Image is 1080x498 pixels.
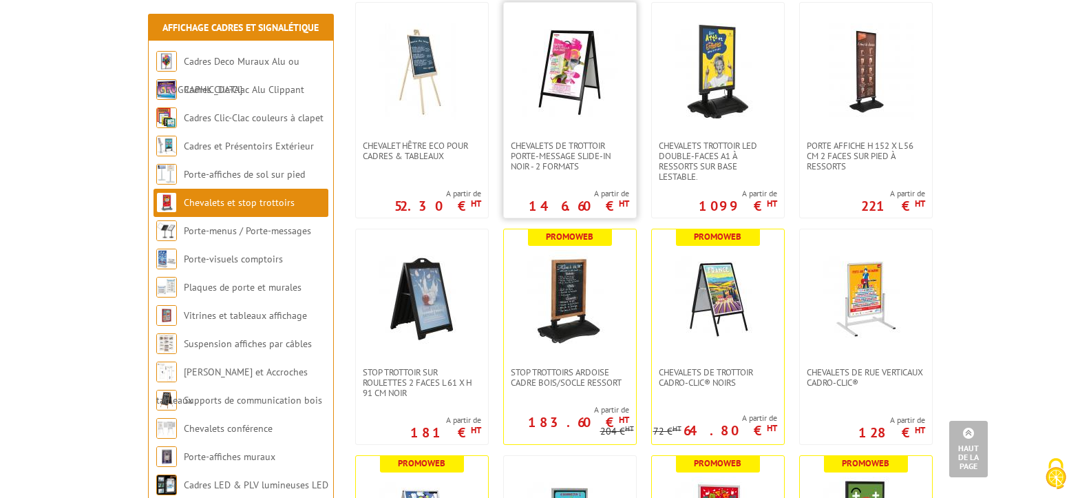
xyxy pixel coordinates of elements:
sup: HT [915,424,925,436]
img: Chevalets conférence [156,418,177,439]
span: A partir de [861,188,925,199]
sup: HT [619,414,629,426]
img: Chevalets de rue verticaux Cadro-Clic® [818,250,914,346]
img: Porte Affiche H 152 x L 56 cm 2 faces sur pied à ressorts [818,23,914,120]
img: Chevalets de trottoir Cadro-Clic® Noirs [670,250,766,346]
a: Chevalets de trottoir porte-message Slide-in Noir - 2 formats [504,141,636,172]
a: Supports de communication bois [184,394,322,406]
a: Chevalets conférence [184,422,273,435]
p: 146.60 € [529,202,629,210]
span: Stop Trottoir sur roulettes 2 faces L 61 x H 91 cm Noir [363,367,481,398]
button: Cookies (fenêtre modale) [1032,451,1080,498]
img: Porte-menus / Porte-messages [156,220,177,241]
span: Chevalets de trottoir Cadro-Clic® Noirs [659,367,777,388]
a: Chevalet hêtre ECO pour cadres & tableaux [356,141,488,161]
span: A partir de [504,404,629,415]
img: Cadres Clic-Clac couleurs à clapet [156,107,177,128]
span: Chevalet hêtre ECO pour cadres & tableaux [363,141,481,161]
img: Cimaises et Accroches tableaux [156,362,177,382]
p: 183.60 € [528,418,629,426]
p: 64.80 € [684,426,777,435]
img: Cadres Deco Muraux Alu ou Bois [156,51,177,72]
sup: HT [471,198,481,209]
span: A partir de [529,188,629,199]
span: Chevalets de rue verticaux Cadro-Clic® [807,367,925,388]
img: Plaques de porte et murales [156,277,177,298]
img: Chevalets et stop trottoirs [156,192,177,213]
a: Chevalets de rue verticaux Cadro-Clic® [800,367,932,388]
span: A partir de [699,188,777,199]
span: A partir de [653,413,777,424]
span: Porte Affiche H 152 x L 56 cm 2 faces sur pied à ressorts [807,141,925,172]
a: Cadres Clic-Clac Alu Clippant [184,83,304,96]
a: Plaques de porte et murales [184,281,301,293]
span: Chevalets de trottoir porte-message Slide-in Noir - 2 formats [511,141,629,172]
a: Chevalets Trottoir LED double-faces A1 à ressorts sur base lestable. [652,141,784,182]
a: Cadres Clic-Clac couleurs à clapet [184,112,324,124]
a: Affichage Cadres et Signalétique [162,21,319,34]
a: Chevalets et stop trottoirs [184,196,295,209]
p: 128 € [858,428,925,437]
b: Promoweb [694,231,741,242]
a: Vitrines et tableaux affichage [184,309,307,322]
a: Chevalets de trottoir Cadro-Clic® Noirs [652,367,784,388]
img: Cookies (fenêtre modale) [1039,457,1073,491]
sup: HT [767,198,777,209]
sup: HT [915,198,925,209]
p: 72 € [653,426,681,437]
a: Porte Affiche H 152 x L 56 cm 2 faces sur pied à ressorts [800,141,932,172]
span: A partir de [858,415,925,426]
a: Cadres Deco Muraux Alu ou [GEOGRAPHIC_DATA] [156,55,299,96]
img: Stop Trottoir sur roulettes 2 faces L 61 x H 91 cm Noir [374,250,470,346]
a: [PERSON_NAME] et Accroches tableaux [156,366,308,406]
img: Cadres LED & PLV lumineuses LED [156,475,177,495]
a: Cadres LED & PLV lumineuses LED [184,479,328,491]
a: Porte-affiches muraux [184,450,275,463]
a: Porte-visuels comptoirs [184,253,283,265]
a: STOP TROTTOIRS ARDOISE CADRE BOIS/SOCLE RESSORT [504,367,636,388]
img: Porte-visuels comptoirs [156,249,177,269]
img: Cadres et Présentoirs Extérieur [156,136,177,156]
span: STOP TROTTOIRS ARDOISE CADRE BOIS/SOCLE RESSORT [511,367,629,388]
span: A partir de [410,415,481,426]
sup: HT [471,424,481,436]
p: 1099 € [699,202,777,210]
sup: HT [767,422,777,434]
sup: HT [619,198,629,209]
sup: HT [673,424,681,433]
img: Chevalet hêtre ECO pour cadres & tableaux [374,23,470,120]
a: Porte-affiches de sol sur pied [184,168,305,180]
img: Vitrines et tableaux affichage [156,305,177,326]
a: Suspension affiches par câbles [184,338,312,350]
b: Promoweb [842,457,889,469]
a: Porte-menus / Porte-messages [184,225,311,237]
b: Promoweb [546,231,593,242]
p: 181 € [410,428,481,437]
img: Porte-affiches muraux [156,446,177,467]
span: A partir de [394,188,481,199]
b: Promoweb [694,457,741,469]
a: Cadres et Présentoirs Extérieur [184,140,314,152]
img: Chevalets Trottoir LED double-faces A1 à ressorts sur base lestable. [670,23,766,120]
a: Haut de la page [949,421,988,477]
sup: HT [625,424,634,433]
p: 221 € [861,202,925,210]
p: 204 € [600,426,634,437]
p: 52.30 € [394,202,481,210]
img: Porte-affiches de sol sur pied [156,164,177,185]
b: Promoweb [398,457,445,469]
a: Stop Trottoir sur roulettes 2 faces L 61 x H 91 cm Noir [356,367,488,398]
span: Chevalets Trottoir LED double-faces A1 à ressorts sur base lestable. [659,141,777,182]
img: Chevalets de trottoir porte-message Slide-in Noir - 2 formats [522,23,618,120]
img: Suspension affiches par câbles [156,333,177,354]
img: STOP TROTTOIRS ARDOISE CADRE BOIS/SOCLE RESSORT [522,250,618,346]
